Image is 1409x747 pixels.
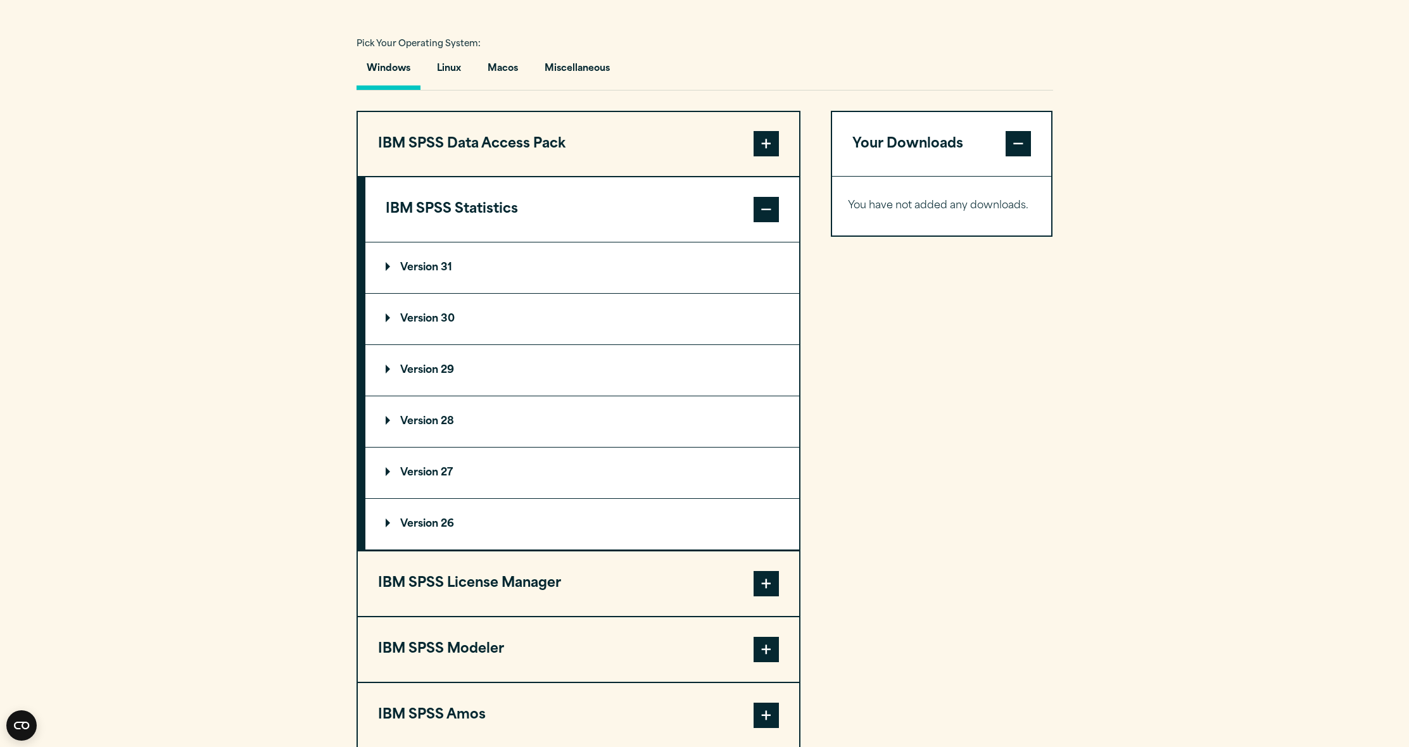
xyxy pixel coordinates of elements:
div: IBM SPSS Statistics [365,242,799,550]
p: Version 30 [386,314,455,324]
button: Your Downloads [832,112,1052,177]
button: Linux [427,54,471,90]
button: Open CMP widget [6,710,37,741]
button: IBM SPSS License Manager [358,551,799,616]
summary: Version 30 [365,294,799,344]
p: Version 26 [386,519,454,529]
summary: Version 29 [365,345,799,396]
div: Your Downloads [832,176,1052,235]
summary: Version 28 [365,396,799,447]
span: Pick Your Operating System: [357,40,481,48]
p: Version 31 [386,263,452,273]
summary: Version 27 [365,448,799,498]
p: Version 29 [386,365,454,375]
p: You have not added any downloads. [848,197,1036,215]
summary: Version 26 [365,499,799,549]
button: IBM SPSS Statistics [365,177,799,242]
button: Windows [357,54,420,90]
summary: Version 31 [365,242,799,293]
p: Version 27 [386,468,453,478]
button: IBM SPSS Data Access Pack [358,112,799,177]
button: IBM SPSS Modeler [358,617,799,682]
button: Macos [477,54,528,90]
p: Version 28 [386,417,454,427]
button: Miscellaneous [534,54,620,90]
